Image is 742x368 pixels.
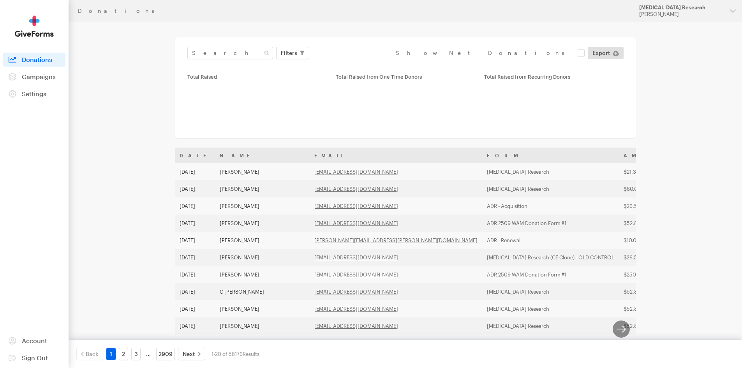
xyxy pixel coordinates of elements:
[215,317,310,335] td: [PERSON_NAME]
[639,11,724,18] div: [PERSON_NAME]
[314,323,398,329] a: [EMAIL_ADDRESS][DOMAIN_NAME]
[482,300,619,317] td: [MEDICAL_DATA] Research
[215,148,310,163] th: Name
[15,16,54,37] img: GiveForms
[482,180,619,197] td: [MEDICAL_DATA] Research
[314,220,398,226] a: [EMAIL_ADDRESS][DOMAIN_NAME]
[281,48,297,58] span: Filters
[482,215,619,232] td: ADR 2509 WAM Donation Form #1
[314,203,398,209] a: [EMAIL_ADDRESS][DOMAIN_NAME]
[619,163,682,180] td: $21.32
[619,266,682,283] td: $250.00
[482,148,619,163] th: Form
[178,348,205,360] a: Next
[314,306,398,312] a: [EMAIL_ADDRESS][DOMAIN_NAME]
[619,232,682,249] td: $10.00
[619,300,682,317] td: $52.84
[619,249,682,266] td: $26.58
[3,70,65,84] a: Campaigns
[22,56,52,63] span: Donations
[276,47,309,59] button: Filters
[619,215,682,232] td: $52.84
[215,215,310,232] td: [PERSON_NAME]
[187,47,273,59] input: Search Name & Email
[639,4,724,11] div: [MEDICAL_DATA] Research
[175,283,215,300] td: [DATE]
[3,87,65,101] a: Settings
[22,337,47,344] span: Account
[131,348,141,360] a: 3
[22,354,48,361] span: Sign Out
[175,300,215,317] td: [DATE]
[243,351,259,357] span: Results
[482,163,619,180] td: [MEDICAL_DATA] Research
[482,266,619,283] td: ADR 2509 WAM Donation Form #1
[3,351,65,365] a: Sign Out
[482,197,619,215] td: ADR - Acquisition
[588,47,624,59] a: Export
[211,348,259,360] div: 1-20 of 58176
[175,335,215,352] td: [DATE]
[175,249,215,266] td: [DATE]
[482,283,619,300] td: [MEDICAL_DATA] Research
[482,335,619,352] td: ADR - Acquisition
[619,317,682,335] td: $52.84
[3,53,65,67] a: Donations
[175,197,215,215] td: [DATE]
[119,348,128,360] a: 2
[314,289,398,295] a: [EMAIL_ADDRESS][DOMAIN_NAME]
[215,300,310,317] td: [PERSON_NAME]
[175,215,215,232] td: [DATE]
[215,249,310,266] td: [PERSON_NAME]
[187,74,326,80] div: Total Raised
[215,180,310,197] td: [PERSON_NAME]
[175,232,215,249] td: [DATE]
[215,335,310,352] td: [PERSON_NAME]
[175,148,215,163] th: Date
[215,232,310,249] td: [PERSON_NAME]
[175,266,215,283] td: [DATE]
[314,169,398,175] a: [EMAIL_ADDRESS][DOMAIN_NAME]
[175,317,215,335] td: [DATE]
[336,74,475,80] div: Total Raised from One Time Donors
[619,197,682,215] td: $26.58
[314,237,478,243] a: [PERSON_NAME][EMAIL_ADDRESS][PERSON_NAME][DOMAIN_NAME]
[619,148,682,163] th: Amount
[482,249,619,266] td: [MEDICAL_DATA] Research (CE Clone) - OLD CONTROL
[215,163,310,180] td: [PERSON_NAME]
[175,163,215,180] td: [DATE]
[619,180,682,197] td: $60.00
[175,180,215,197] td: [DATE]
[314,254,398,261] a: [EMAIL_ADDRESS][DOMAIN_NAME]
[215,266,310,283] td: [PERSON_NAME]
[310,148,482,163] th: Email
[482,232,619,249] td: ADR - Renewal
[215,197,310,215] td: [PERSON_NAME]
[484,74,623,80] div: Total Raised from Recurring Donors
[22,90,46,97] span: Settings
[314,271,398,278] a: [EMAIL_ADDRESS][DOMAIN_NAME]
[22,73,56,80] span: Campaigns
[215,283,310,300] td: C [PERSON_NAME]
[156,348,175,360] a: 2909
[482,317,619,335] td: [MEDICAL_DATA] Research
[592,48,610,58] span: Export
[3,334,65,348] a: Account
[314,186,398,192] a: [EMAIL_ADDRESS][DOMAIN_NAME]
[619,283,682,300] td: $52.84
[183,349,195,359] span: Next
